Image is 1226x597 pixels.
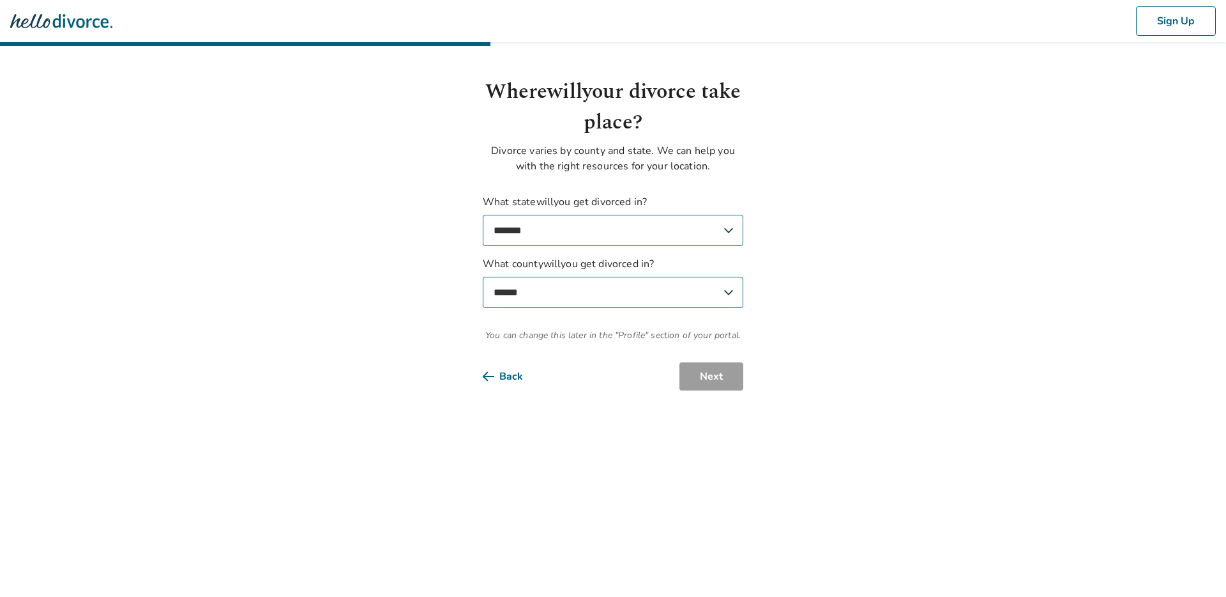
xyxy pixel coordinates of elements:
h1: Where will your divorce take place? [483,77,743,138]
select: What statewillyou get divorced in? [483,215,743,246]
label: What state will you get divorced in? [483,194,743,246]
select: What countywillyou get divorced in? [483,277,743,308]
iframe: Chat Widget [1162,536,1226,597]
button: Back [483,362,543,391]
p: Divorce varies by county and state. We can help you with the right resources for your location. [483,143,743,174]
button: Next [679,362,743,391]
button: Sign Up [1136,6,1216,36]
span: You can change this later in the "Profile" section of your portal. [483,329,743,342]
label: What county will you get divorced in? [483,256,743,308]
img: Hello Divorce Logo [10,8,112,34]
